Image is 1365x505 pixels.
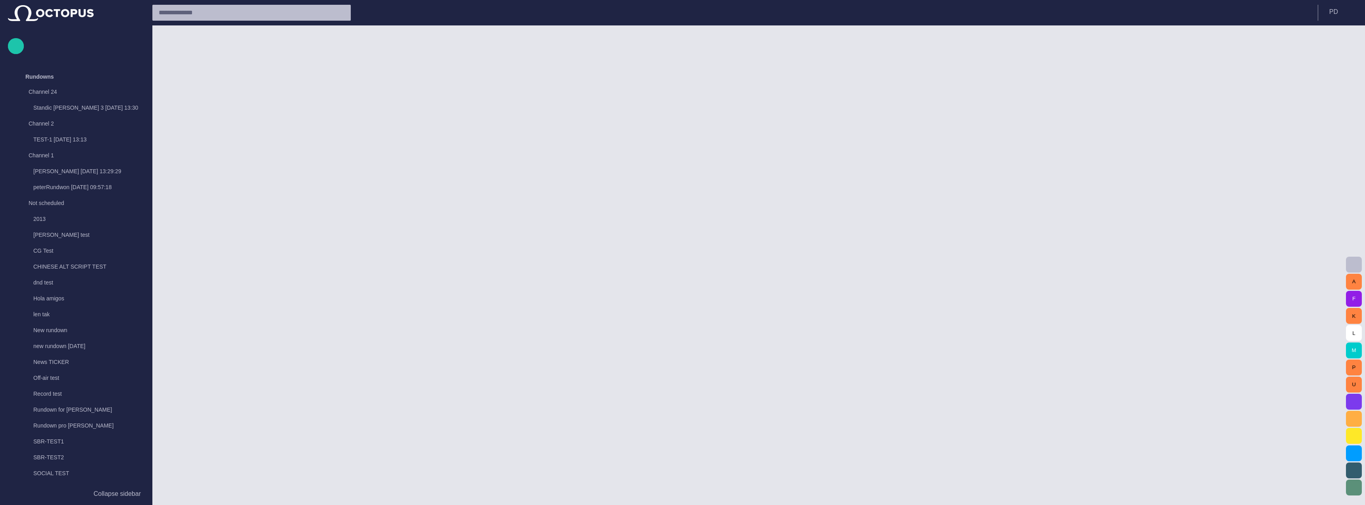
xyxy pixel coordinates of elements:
button: L [1346,325,1362,341]
button: Collapse sidebar [8,486,144,502]
button: P [1346,360,1362,375]
div: New rundown [17,323,144,339]
div: peterRundwon [DATE] 09:57:18 [17,180,144,196]
button: PD [1323,5,1360,19]
p: dnd test [33,279,144,286]
div: SBR-TEST2 [17,450,144,466]
img: Octopus News Room [8,5,94,21]
button: M [1346,342,1362,358]
p: 2013 [33,215,144,223]
div: Rundown pro [PERSON_NAME] [17,418,144,434]
div: CG Test [17,244,144,259]
p: [PERSON_NAME] [DATE] 13:29:29 [33,167,144,175]
p: Collapse sidebar [94,489,141,499]
p: News TICKER [33,358,144,366]
p: Channel 1 [29,151,128,159]
div: Hola amigos [17,291,144,307]
div: new rundown [DATE] [17,339,144,355]
p: SOCIAL TEST [33,469,144,477]
p: Template test [33,485,144,493]
div: TEST-1 [DATE] 13:13 [17,132,144,148]
p: SBR-TEST1 [33,437,144,445]
ul: main menu [8,69,144,486]
div: SBR-TEST1 [17,434,144,450]
p: peterRundwon [DATE] 09:57:18 [33,183,144,191]
p: [PERSON_NAME] test [33,231,144,239]
p: SBR-TEST2 [33,453,144,461]
div: News TICKER [17,355,144,371]
p: Rundown for [PERSON_NAME] [33,406,144,414]
p: Rundown pro [PERSON_NAME] [33,422,144,430]
div: [PERSON_NAME] [DATE] 13:29:29 [17,164,144,180]
p: CG Test [33,247,144,255]
div: Record test [17,387,144,402]
p: TEST-1 [DATE] 13:13 [33,135,144,143]
div: Template test [17,482,144,498]
div: [PERSON_NAME] test [17,228,144,244]
p: Channel 24 [29,88,128,96]
p: Standic [PERSON_NAME] 3 [DATE] 13:30 [33,104,144,112]
div: 2013 [17,212,144,228]
div: CHINESE ALT SCRIPT TEST [17,259,144,275]
p: new rundown [DATE] [33,342,144,350]
div: dnd test [17,275,144,291]
p: P D [1329,7,1338,17]
div: Off-air test [17,371,144,387]
p: len tak [33,310,144,318]
p: CHINESE ALT SCRIPT TEST [33,263,144,271]
button: F [1346,291,1362,307]
button: K [1346,308,1362,324]
div: len tak [17,307,144,323]
p: Record test [33,390,144,398]
div: Rundown for [PERSON_NAME] [17,402,144,418]
p: Channel 2 [29,120,128,128]
div: SOCIAL TEST [17,466,144,482]
p: Rundowns [25,73,54,81]
div: Standic [PERSON_NAME] 3 [DATE] 13:30 [17,101,144,116]
p: Hola amigos [33,294,144,302]
button: A [1346,274,1362,290]
p: Not scheduled [29,199,128,207]
button: U [1346,377,1362,393]
p: Off-air test [33,374,144,382]
p: New rundown [33,326,144,334]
